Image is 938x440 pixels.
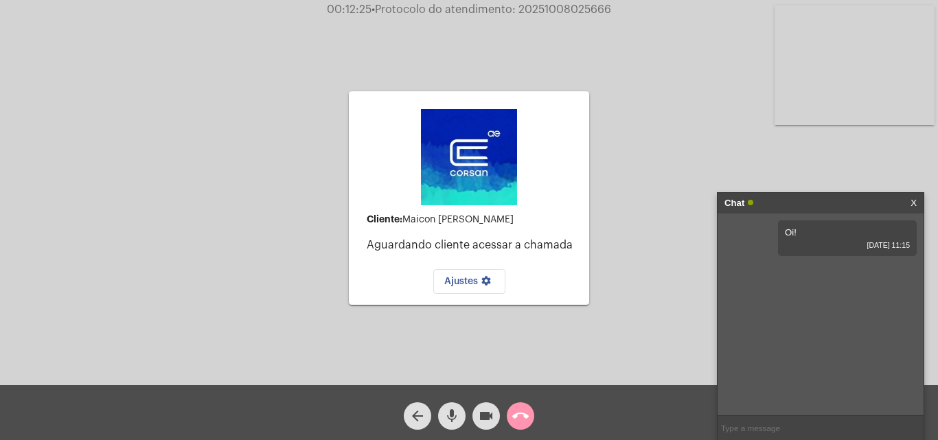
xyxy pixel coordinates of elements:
[724,193,744,213] strong: Chat
[409,408,426,424] mat-icon: arrow_back
[478,275,494,292] mat-icon: settings
[367,214,402,224] strong: Cliente:
[371,4,611,15] span: Protocolo do atendimento: 20251008025666
[444,408,460,424] mat-icon: mic
[421,109,517,205] img: d4669ae0-8c07-2337-4f67-34b0df7f5ae4.jpeg
[785,241,910,249] span: [DATE] 11:15
[512,408,529,424] mat-icon: call_end
[748,200,753,205] span: Online
[433,269,505,294] button: Ajustes
[785,227,797,238] span: Oi!
[478,408,494,424] mat-icon: videocam
[911,193,917,213] a: X
[371,4,375,15] span: •
[327,4,371,15] span: 00:12:25
[367,239,578,251] p: Aguardando cliente acessar a chamada
[367,214,578,225] div: Maicon [PERSON_NAME]
[444,277,494,286] span: Ajustes
[718,416,924,440] input: Type a message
